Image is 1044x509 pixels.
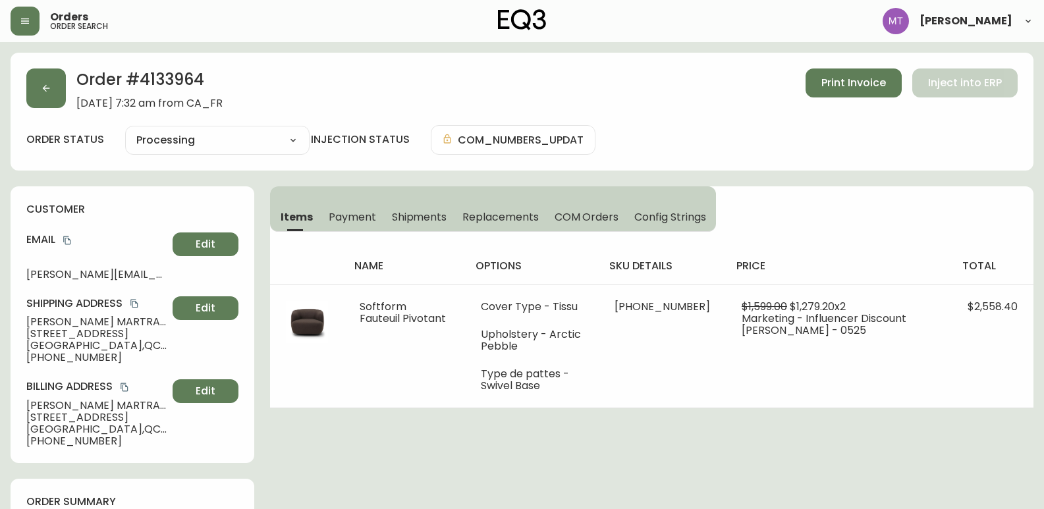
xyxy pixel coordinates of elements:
span: [GEOGRAPHIC_DATA] , QC , H2J 3X1 , CA [26,340,167,352]
span: $1,599.00 [742,299,787,314]
h4: order summary [26,495,238,509]
button: copy [128,297,141,310]
img: logo [498,9,547,30]
h4: Billing Address [26,379,167,394]
li: Cover Type - Tissu [481,301,583,313]
span: [PERSON_NAME] MARTRAIRE [26,400,167,412]
span: Edit [196,237,215,252]
span: Shipments [392,210,447,224]
span: [PHONE_NUMBER] [26,352,167,363]
h4: sku details [609,259,715,273]
span: $2,558.40 [968,299,1018,314]
span: [PERSON_NAME] [920,16,1012,26]
span: Marketing - Influencer Discount [PERSON_NAME] - 0525 [742,311,906,338]
span: [PERSON_NAME] MARTRAIRE [26,316,167,328]
img: a90b57e6-fe4d-4ca2-b3e5-964083edce74Optional[Softform-EQ3-Swivel-Chair-Brown.jpg].jpg [286,301,328,343]
h4: Email [26,232,167,247]
span: [STREET_ADDRESS] [26,412,167,423]
button: Edit [173,232,238,256]
span: [GEOGRAPHIC_DATA] , QC , H2J 3X1 , CA [26,423,167,435]
button: Edit [173,379,238,403]
span: Items [281,210,313,224]
button: Edit [173,296,238,320]
h4: price [736,259,941,273]
h4: name [354,259,454,273]
span: $1,279.20 x 2 [790,299,846,314]
h4: injection status [311,132,410,147]
span: Edit [196,384,215,398]
span: COM Orders [555,210,619,224]
button: Print Invoice [806,68,902,97]
span: Softform Fauteuil Pivotant [360,299,446,326]
h4: customer [26,202,238,217]
span: [DATE] 7:32 am from CA_FR [76,97,223,109]
span: Edit [196,301,215,315]
span: Config Strings [634,210,705,224]
label: order status [26,132,104,147]
h4: Shipping Address [26,296,167,311]
span: [STREET_ADDRESS] [26,328,167,340]
span: [PERSON_NAME][EMAIL_ADDRESS][DOMAIN_NAME] [26,269,167,281]
span: [PHONE_NUMBER] [615,299,710,314]
span: Print Invoice [821,76,886,90]
li: Type de pattes - Swivel Base [481,368,583,392]
button: copy [61,234,74,247]
button: copy [118,381,131,394]
span: [PHONE_NUMBER] [26,435,167,447]
span: Orders [50,12,88,22]
h4: options [476,259,588,273]
img: 397d82b7ede99da91c28605cdd79fceb [883,8,909,34]
h5: order search [50,22,108,30]
h4: total [962,259,1023,273]
span: Replacements [462,210,538,224]
h2: Order # 4133964 [76,68,223,97]
li: Upholstery - Arctic Pebble [481,329,583,352]
span: Payment [329,210,376,224]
